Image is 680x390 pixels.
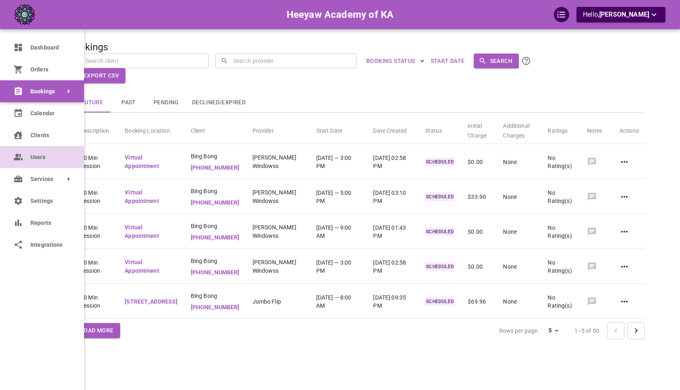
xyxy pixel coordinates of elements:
p: SCHEDULED [425,227,455,236]
button: Declined/Expired [186,93,252,112]
th: Actions [613,114,645,144]
button: Load More [74,323,120,338]
td: None [497,250,541,284]
span: $69.96 [468,298,486,305]
td: No Rating(s) [541,285,581,319]
button: Hello,[PERSON_NAME] [576,7,665,22]
p: [STREET_ADDRESS] [125,297,177,306]
button: Export CSV [67,68,125,83]
td: 60 Min Session [74,146,118,179]
span: Bing Bong [191,187,240,195]
th: Date Created [367,114,419,144]
input: Search client [84,54,203,68]
td: 60 Min Session [74,181,118,214]
p: Virtual Appointment [125,258,177,275]
p: [PHONE_NUMBER] [191,303,240,312]
span: Reports [30,219,72,227]
button: Past [110,93,147,112]
th: Status [419,114,461,144]
td: No Rating(s) [541,215,581,249]
span: $0.00 [468,159,483,165]
td: [DATE] — 8:00 AM [310,285,367,319]
p: [PERSON_NAME] Windowss [253,188,303,205]
button: BOOKING STATUS [363,54,427,69]
p: [PERSON_NAME] Windowss [253,258,303,275]
td: [DATE] — 5:00 PM [310,181,367,214]
button: Click the Search button to submit your search. All name/email searches are CASE SENSITIVE. To sea... [519,54,533,68]
td: 60 Min Session [74,285,118,319]
td: 60 Min Session [74,215,118,249]
td: [DATE] — 3:00 PM [310,250,367,284]
span: Bing Bong [191,222,240,230]
th: Additional Charges [497,114,541,144]
p: Virtual Appointment [125,223,177,240]
td: No Rating(s) [541,181,581,214]
th: Start Date [310,114,367,144]
td: None [497,285,541,319]
th: Booking Location [118,114,184,144]
th: Provider [246,114,310,144]
span: Integrations [30,241,72,249]
td: [DATE] — 9:00 AM [310,215,367,249]
td: [DATE] 02:58 PM [367,146,419,179]
p: 1–5 of 50 [574,327,599,335]
span: $0.00 [468,228,483,235]
td: [DATE] 01:43 PM [367,215,419,249]
p: SCHEDULED [425,262,455,271]
button: Start Date [427,54,468,69]
input: Search provider [231,54,351,68]
td: No Rating(s) [541,146,581,179]
p: Virtual Appointment [125,153,177,170]
td: [DATE] 03:10 PM [367,181,419,214]
p: [PERSON_NAME] Windowss [253,223,303,240]
td: None [497,181,541,214]
span: [PERSON_NAME] [599,11,649,18]
p: Jumbo Flip [253,297,303,306]
p: Hello, [583,10,659,20]
h6: Heeyaw Academy of KA [287,7,394,22]
th: Ratings [541,114,581,144]
td: None [497,146,541,179]
th: Client [184,114,246,144]
span: $33.90 [468,194,486,200]
p: SCHEDULED [425,192,455,201]
span: Bing Bong [191,152,240,160]
p: SCHEDULED [425,157,455,166]
button: Future [74,93,110,112]
th: Notes [581,114,613,144]
div: 5 [542,325,561,336]
div: QuickStart Guide [554,7,569,22]
td: [DATE] 09:35 PM [367,285,419,319]
p: [PHONE_NUMBER] [191,198,240,207]
td: No Rating(s) [541,250,581,284]
p: Rows per page: [499,327,539,335]
td: [DATE] — 3:00 PM [310,146,367,179]
p: [PHONE_NUMBER] [191,164,240,172]
p: [PERSON_NAME] Windowss [253,153,303,170]
td: [DATE] 02:58 PM [367,250,419,284]
td: None [497,215,541,249]
p: Virtual Appointment [125,188,177,205]
span: Settings [30,197,72,205]
th: Description [74,114,118,144]
span: Bing Bong [191,257,240,265]
button: Pending [147,93,186,112]
span: Dashboard [30,43,72,52]
p: SCHEDULED [425,297,455,306]
button: Search [474,54,519,69]
th: Initial Charge [461,114,497,144]
span: Calendar [30,109,72,118]
span: Users [30,153,72,162]
td: 60 Min Session [74,250,118,284]
p: [PHONE_NUMBER] [191,268,240,277]
span: Orders [30,65,72,74]
span: Clients [30,131,72,140]
img: company-logo [15,4,35,25]
button: Go to next page [628,322,645,339]
span: Bing Bong [191,292,240,300]
p: [PHONE_NUMBER] [191,233,240,242]
span: $0.00 [468,263,483,270]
